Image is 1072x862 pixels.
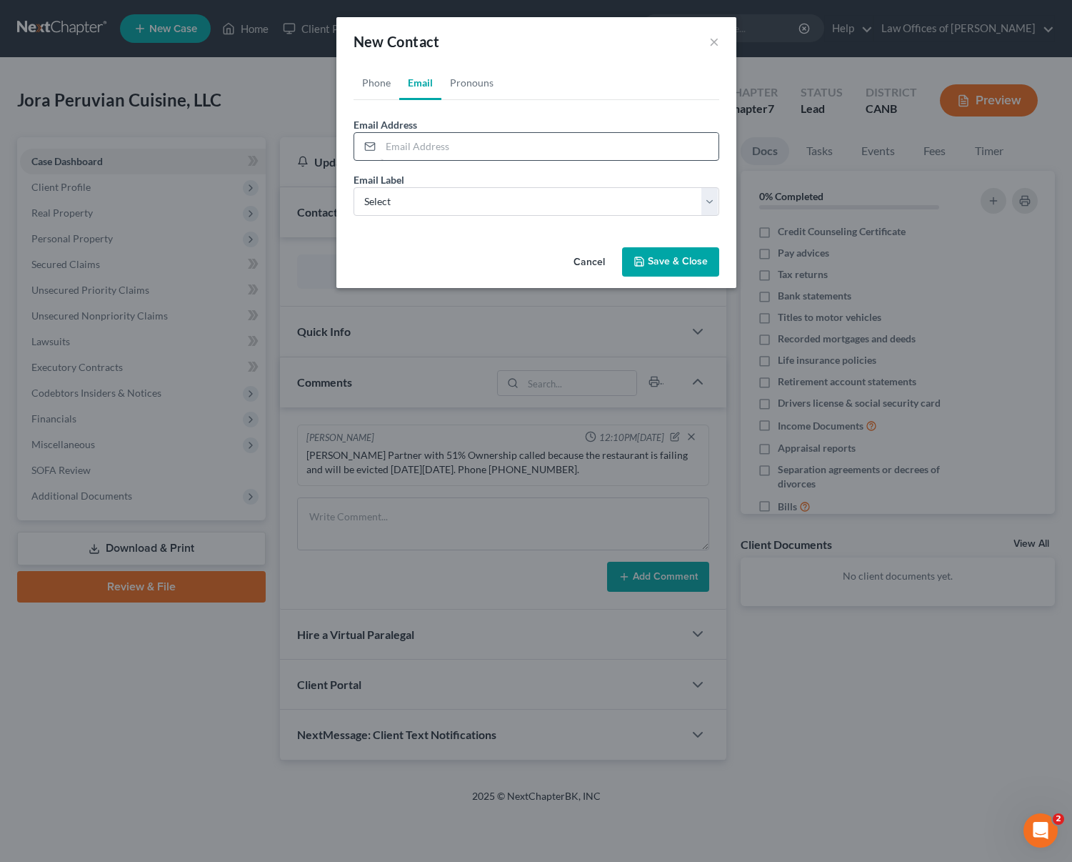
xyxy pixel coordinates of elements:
[354,117,417,132] label: Email Address
[622,247,719,277] button: Save & Close
[399,66,441,100] a: Email
[709,33,719,50] button: ×
[1053,813,1064,825] span: 2
[1023,813,1058,848] iframe: Intercom live chat
[562,249,616,277] button: Cancel
[354,172,404,187] label: Email Label
[354,33,440,50] span: New Contact
[441,66,502,100] a: Pronouns
[381,133,718,160] input: Email Address
[354,66,399,100] a: Phone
